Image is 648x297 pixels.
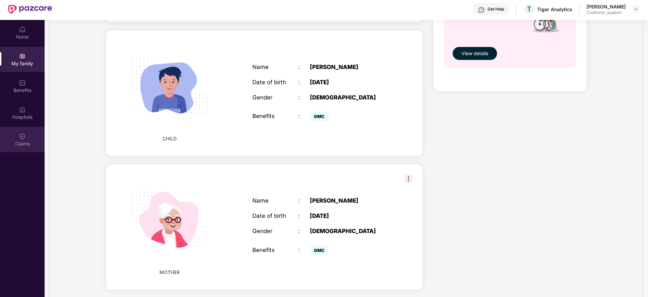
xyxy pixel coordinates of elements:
[310,79,390,86] div: [DATE]
[159,269,180,276] span: MOTHER
[527,5,531,13] span: T
[310,197,390,204] div: [PERSON_NAME]
[478,6,485,13] img: svg+xml;base64,PHN2ZyBpZD0iSGVscC0zMngzMiIgeG1sbnM9Imh0dHA6Ly93d3cudzMub3JnLzIwMDAvc3ZnIiB3aWR0aD...
[587,3,626,10] div: [PERSON_NAME]
[121,171,218,269] img: svg+xml;base64,PHN2ZyB4bWxucz0iaHR0cDovL3d3dy53My5vcmcvMjAwMC9zdmciIHdpZHRoPSIyMjQiIGhlaWdodD0iMT...
[19,106,26,113] img: svg+xml;base64,PHN2ZyBpZD0iSG9zcGl0YWxzIiB4bWxucz0iaHR0cDovL3d3dy53My5vcmcvMjAwMC9zdmciIHdpZHRoPS...
[298,64,310,70] div: :
[404,175,413,183] img: svg+xml;base64,PHN2ZyB3aWR0aD0iMzIiIGhlaWdodD0iMzIiIHZpZXdCb3g9IjAgMCAzMiAzMiIgZmlsbD0ibm9uZSIgeG...
[252,212,298,219] div: Date of birth
[310,64,390,70] div: [PERSON_NAME]
[310,94,390,101] div: [DEMOGRAPHIC_DATA]
[121,37,218,135] img: svg+xml;base64,PHN2ZyB4bWxucz0iaHR0cDovL3d3dy53My5vcmcvMjAwMC9zdmciIHdpZHRoPSIyMjQiIGhlaWdodD0iMT...
[310,112,329,121] span: GMC
[252,228,298,234] div: Gender
[488,6,504,12] div: Get Help
[298,79,310,86] div: :
[298,247,310,253] div: :
[298,197,310,204] div: :
[310,246,329,255] span: GMC
[462,50,488,57] span: View details
[252,94,298,101] div: Gender
[310,228,390,234] div: [DEMOGRAPHIC_DATA]
[298,212,310,219] div: :
[252,64,298,70] div: Name
[252,247,298,253] div: Benefits
[8,5,52,14] img: New Pazcare Logo
[298,94,310,101] div: :
[310,212,390,219] div: [DATE]
[252,113,298,119] div: Benefits
[19,26,26,33] img: svg+xml;base64,PHN2ZyBpZD0iSG9tZSIgeG1sbnM9Imh0dHA6Ly93d3cudzMub3JnLzIwMDAvc3ZnIiB3aWR0aD0iMjAiIG...
[19,53,26,60] img: svg+xml;base64,PHN2ZyB3aWR0aD0iMjAiIGhlaWdodD0iMjAiIHZpZXdCb3g9IjAgMCAyMCAyMCIgZmlsbD0ibm9uZSIgeG...
[19,79,26,86] img: svg+xml;base64,PHN2ZyBpZD0iQmVuZWZpdHMiIHhtbG5zPSJodHRwOi8vd3d3LnczLm9yZy8yMDAwL3N2ZyIgd2lkdGg9Ij...
[633,6,639,12] img: svg+xml;base64,PHN2ZyBpZD0iRHJvcGRvd24tMzJ4MzIiIHhtbG5zPSJodHRwOi8vd3d3LnczLm9yZy8yMDAwL3N2ZyIgd2...
[537,6,572,13] div: Tiger Analytics
[452,47,497,60] button: View details
[163,135,177,142] span: CHILD
[298,113,310,119] div: :
[298,228,310,234] div: :
[19,133,26,140] img: svg+xml;base64,PHN2ZyBpZD0iQ2xhaW0iIHhtbG5zPSJodHRwOi8vd3d3LnczLm9yZy8yMDAwL3N2ZyIgd2lkdGg9IjIwIi...
[252,79,298,86] div: Date of birth
[587,10,626,15] div: Customer_support
[252,197,298,204] div: Name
